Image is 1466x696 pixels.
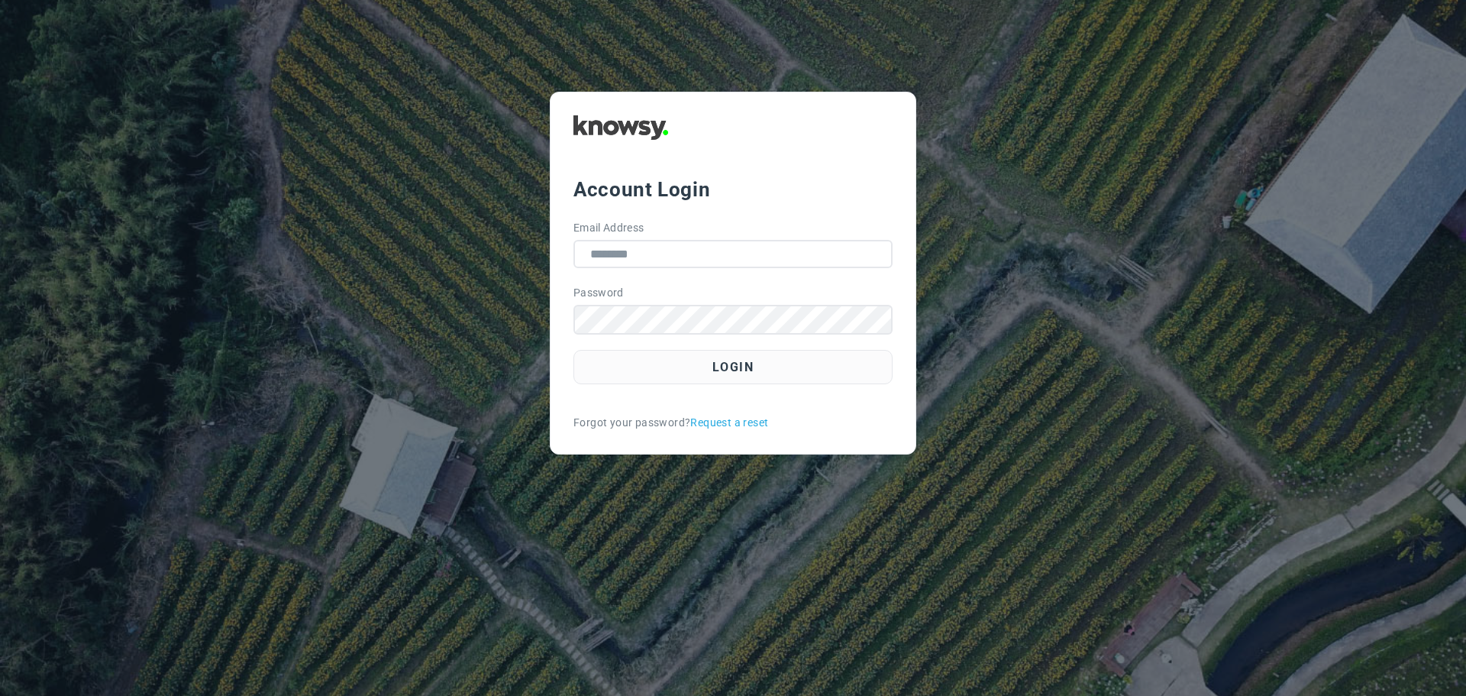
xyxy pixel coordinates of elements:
[573,350,893,384] button: Login
[573,176,893,203] div: Account Login
[573,285,624,301] label: Password
[573,415,893,431] div: Forgot your password?
[690,415,768,431] a: Request a reset
[573,220,644,236] label: Email Address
